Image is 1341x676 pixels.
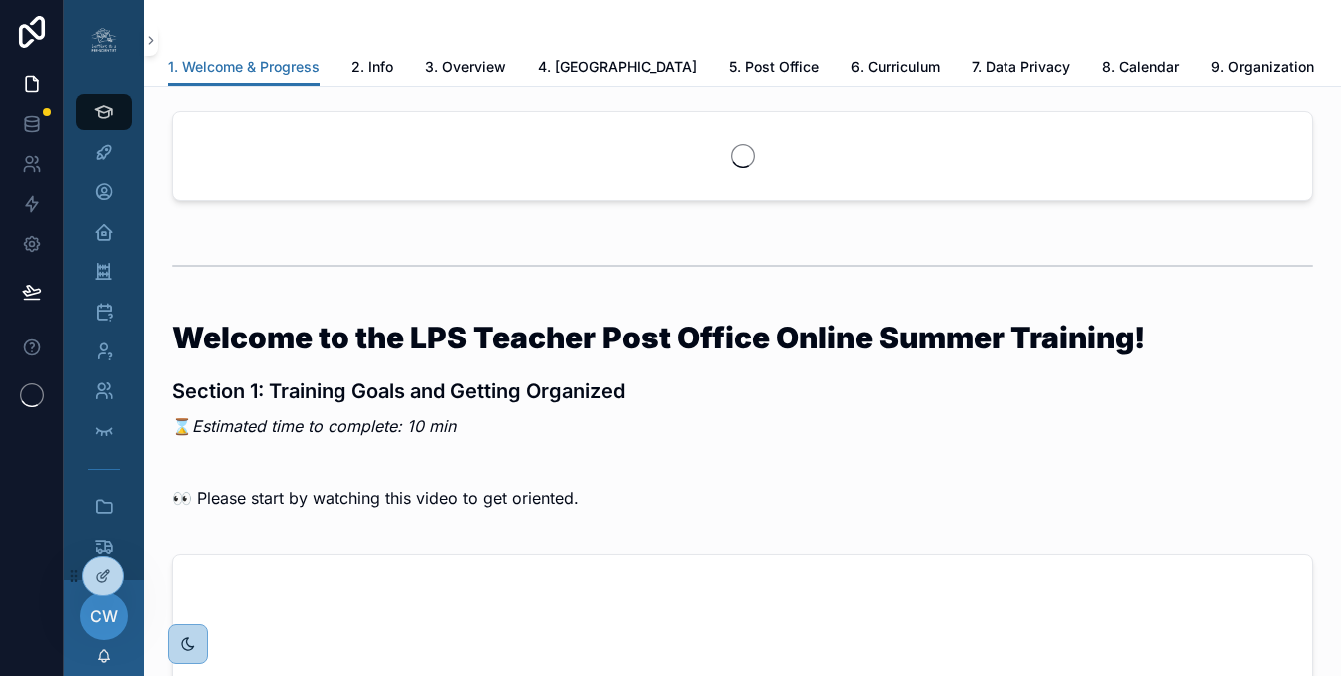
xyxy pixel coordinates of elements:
[425,49,506,89] a: 3. Overview
[351,49,393,89] a: 2. Info
[538,57,697,77] span: 4. [GEOGRAPHIC_DATA]
[168,49,320,87] a: 1. Welcome & Progress
[192,416,456,436] em: Estimated time to complete: 10 min
[851,49,940,89] a: 6. Curriculum
[972,49,1070,89] a: 7. Data Privacy
[538,49,697,89] a: 4. [GEOGRAPHIC_DATA]
[90,604,118,628] span: CW
[1211,49,1314,89] a: 9. Organization
[172,323,1313,352] h1: Welcome to the LPS Teacher Post Office Online Summer Training!
[64,80,144,580] div: scrollable content
[172,414,1313,438] p: ⌛
[972,57,1070,77] span: 7. Data Privacy
[1211,57,1314,77] span: 9. Organization
[168,57,320,77] span: 1. Welcome & Progress
[88,24,120,56] img: App logo
[729,57,819,77] span: 5. Post Office
[1102,57,1179,77] span: 8. Calendar
[851,57,940,77] span: 6. Curriculum
[1102,49,1179,89] a: 8. Calendar
[172,486,1313,510] p: 👀 Please start by watching this video to get oriented.
[351,57,393,77] span: 2. Info
[425,57,506,77] span: 3. Overview
[729,49,819,89] a: 5. Post Office
[172,376,1313,406] h3: Section 1: Training Goals and Getting Organized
